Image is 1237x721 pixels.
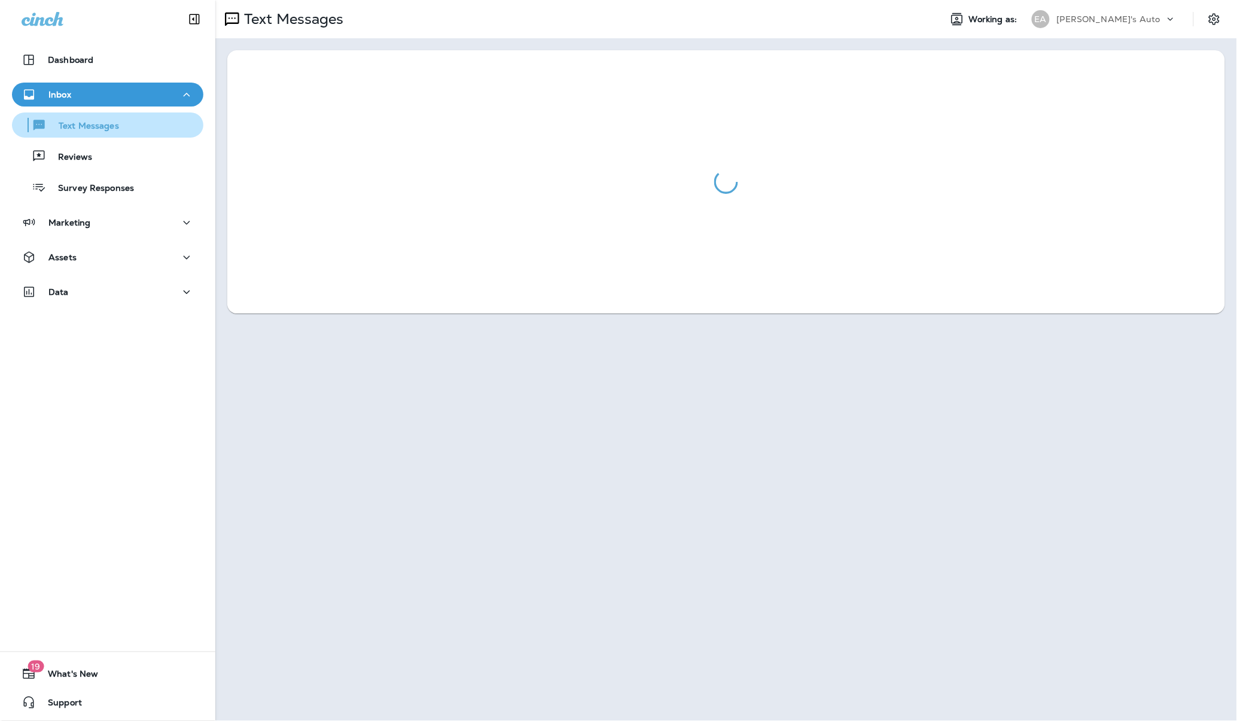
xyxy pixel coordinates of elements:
p: Data [48,287,69,297]
span: Support [36,698,82,712]
button: Inbox [12,83,203,107]
button: Collapse Sidebar [178,7,211,31]
p: Reviews [46,152,92,163]
p: Text Messages [239,10,344,28]
p: Text Messages [47,121,119,132]
p: Survey Responses [46,183,134,194]
span: Working as: [969,14,1020,25]
p: Inbox [48,90,71,99]
span: 19 [28,661,44,673]
p: Dashboard [48,55,93,65]
button: Support [12,690,203,714]
p: Assets [48,252,77,262]
button: Text Messages [12,112,203,138]
button: Data [12,280,203,304]
div: EA [1032,10,1050,28]
span: What's New [36,669,98,683]
button: Settings [1204,8,1225,30]
button: Marketing [12,211,203,235]
button: Assets [12,245,203,269]
button: Reviews [12,144,203,169]
p: Marketing [48,218,90,227]
button: Dashboard [12,48,203,72]
button: 19What's New [12,662,203,686]
p: [PERSON_NAME]'s Auto [1057,14,1160,24]
button: Survey Responses [12,175,203,200]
